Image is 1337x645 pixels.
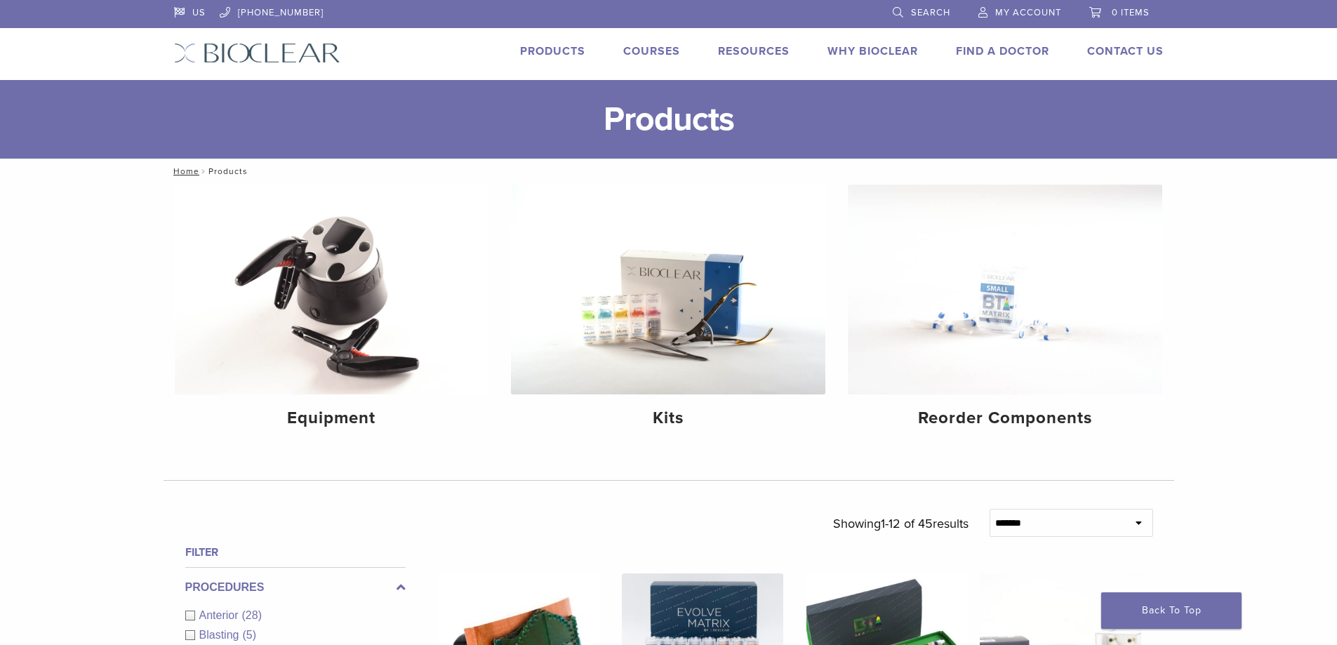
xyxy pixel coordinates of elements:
span: (28) [242,609,262,621]
span: / [199,168,208,175]
a: Find A Doctor [956,44,1049,58]
p: Showing results [833,509,969,538]
a: Back To Top [1101,592,1242,629]
label: Procedures [185,579,406,596]
h4: Equipment [186,406,478,431]
img: Reorder Components [848,185,1162,394]
a: Why Bioclear [827,44,918,58]
span: Anterior [199,609,242,621]
img: Equipment [175,185,489,394]
span: Blasting [199,629,243,641]
span: 1-12 of 45 [881,516,933,531]
h4: Filter [185,544,406,561]
span: 0 items [1112,7,1150,18]
img: Bioclear [174,43,340,63]
a: Reorder Components [848,185,1162,440]
a: Equipment [175,185,489,440]
a: Contact Us [1087,44,1164,58]
a: Resources [718,44,790,58]
span: Search [911,7,950,18]
a: Home [169,166,199,176]
h4: Reorder Components [859,406,1151,431]
span: My Account [995,7,1061,18]
a: Courses [623,44,680,58]
h4: Kits [522,406,814,431]
img: Kits [511,185,825,394]
a: Kits [511,185,825,440]
a: Products [520,44,585,58]
nav: Products [164,159,1174,184]
span: (5) [242,629,256,641]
